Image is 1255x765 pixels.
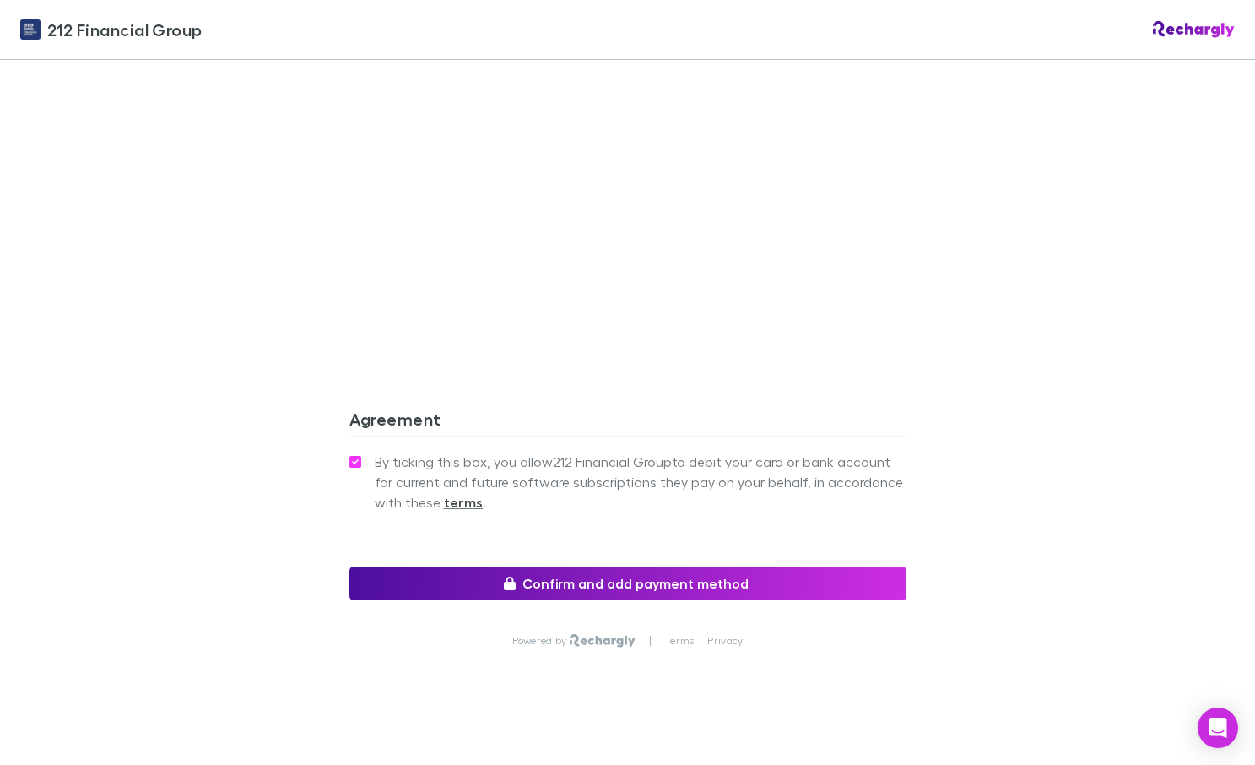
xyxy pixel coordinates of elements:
strong: terms [444,494,484,511]
img: Rechargly Logo [570,634,635,648]
span: 212 Financial Group [47,17,203,42]
h3: Agreement [349,409,906,436]
span: By ticking this box, you allow 212 Financial Group to debit your card or bank account for current... [375,452,906,513]
p: | [649,634,652,648]
p: Powered by [512,634,571,648]
button: Confirm and add payment method [349,567,906,600]
div: Open Intercom Messenger [1198,708,1238,748]
img: 212 Financial Group's Logo [20,19,41,40]
a: Terms [665,634,694,648]
img: Rechargly Logo [1153,21,1235,38]
a: Privacy [707,634,743,648]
